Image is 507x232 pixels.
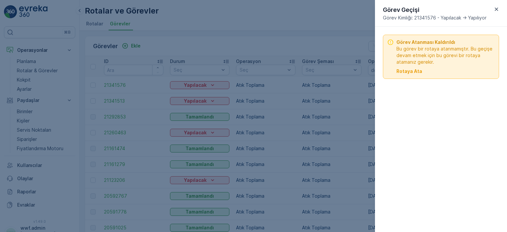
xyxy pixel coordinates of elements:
button: Rotaya Ata [396,68,422,75]
p: Görev Geçişi [383,5,487,15]
span: Görev Atanması Kaldırıldı [396,39,495,46]
span: Görev Kimliği: 21341576 - Yapılacak -> Yapılıyor [383,15,487,21]
span: Bu görev bir rotaya atanmamıştır. Bu geçişe devam etmek için bu görevi bir rotaya atamanız gerekir. [396,46,495,65]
